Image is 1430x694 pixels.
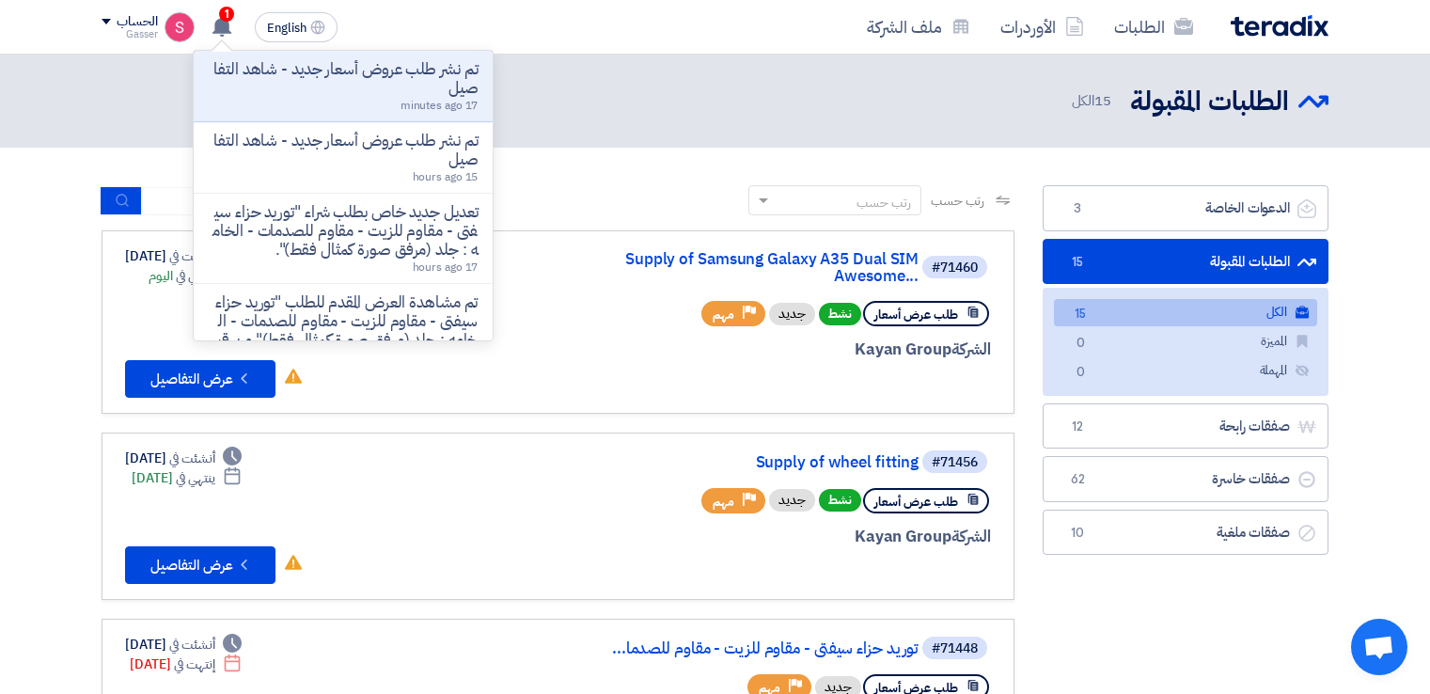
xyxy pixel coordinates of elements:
span: 0 [1069,334,1092,354]
a: الدعوات الخاصة3 [1043,185,1328,231]
span: 15 [1094,90,1111,111]
span: 1 [219,7,234,22]
a: صفقات ملغية10 [1043,510,1328,556]
span: مهم [713,306,734,323]
div: [DATE] [132,468,242,488]
span: ينتهي في [176,266,214,286]
span: نشط [819,303,861,325]
div: Kayan Group [539,525,991,549]
span: 62 [1066,470,1089,489]
span: English [267,22,306,35]
a: صفقات رابحة12 [1043,403,1328,450]
p: تم مشاهدة العرض المقدم للطلب "توريد حزاء سيفتى - مقاوم للزيت - مقاوم للصدمات - الخامه : جلد (مرفق... [209,293,478,369]
div: [DATE] [125,449,242,468]
a: صفقات خاسرة62 [1043,456,1328,502]
div: جديد [769,489,815,512]
span: 15 [1069,305,1092,324]
span: نشط [819,489,861,512]
span: 12 [1066,418,1089,436]
div: [DATE] [125,635,242,655]
div: Gasser [102,29,157,39]
span: 17 minutes ago [401,97,479,114]
div: #71460 [932,261,978,275]
span: الشركة [951,338,992,361]
div: جديد [769,303,815,325]
span: إنتهت في [174,655,214,674]
span: أنشئت في [169,246,214,266]
div: Open chat [1351,619,1407,675]
p: تم نشر طلب عروض أسعار جديد - شاهد التفاصيل [209,60,478,98]
span: مهم [713,493,734,511]
a: ملف الشركة [852,5,985,49]
span: الشركة [951,525,992,548]
div: [DATE] [125,246,242,266]
a: Supply of wheel fitting [542,454,919,471]
span: الكل [1072,90,1115,112]
a: الطلبات [1099,5,1208,49]
img: unnamed_1748516558010.png [165,12,195,42]
div: Kayan Group [539,338,991,362]
span: 10 [1066,524,1089,543]
span: 15 [1066,253,1089,272]
span: ينتهي في [176,468,214,488]
input: ابحث بعنوان أو رقم الطلب [142,187,405,215]
span: 17 hours ago [413,259,479,276]
h2: الطلبات المقبولة [1130,84,1289,120]
span: 0 [1069,363,1092,383]
button: عرض التفاصيل [125,546,275,584]
a: المميزة [1054,328,1317,355]
div: رتب حسب [856,193,911,213]
p: تعديل جديد خاص بطلب شراء "توريد حزاء سيفتى - مقاوم للزيت - مقاوم للصدمات - الخامه : جلد (مرفق صور... [209,203,478,260]
span: طلب عرض أسعار [874,306,958,323]
a: توريد حزاء سيفتى - مقاوم للزيت - مقاوم للصدما... [542,640,919,657]
div: الحساب [117,14,157,30]
p: تم نشر طلب عروض أسعار جديد - شاهد التفاصيل [209,132,478,169]
span: 15 hours ago [413,168,479,185]
div: اليوم [149,266,242,286]
img: Teradix logo [1231,15,1328,37]
div: [DATE] [130,655,242,674]
span: رتب حسب [931,191,984,211]
button: English [255,12,338,42]
button: عرض التفاصيل [125,360,275,398]
span: 3 [1066,199,1089,218]
a: المهملة [1054,357,1317,385]
span: طلب عرض أسعار [874,493,958,511]
a: الأوردرات [985,5,1099,49]
span: أنشئت في [169,635,214,655]
span: أنشئت في [169,449,214,468]
a: الطلبات المقبولة15 [1043,239,1328,285]
a: الكل [1054,299,1317,326]
div: #71448 [932,642,978,655]
a: Supply of Samsung Galaxy A35 Dual SIM Awesome... [542,251,919,285]
div: #71456 [932,456,978,469]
